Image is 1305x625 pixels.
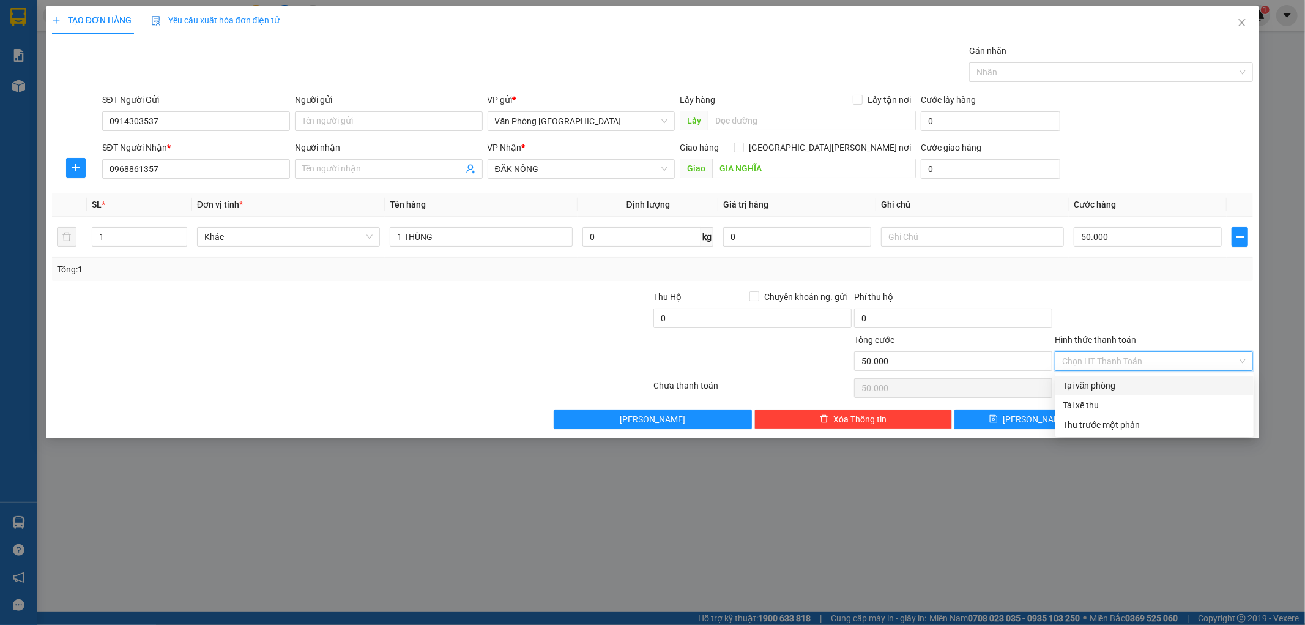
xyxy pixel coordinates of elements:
[1003,413,1068,426] span: [PERSON_NAME]
[954,410,1102,429] button: save[PERSON_NAME]
[151,16,161,26] img: icon
[820,414,828,424] span: delete
[921,95,976,105] label: Cước lấy hàng
[1232,232,1247,242] span: plus
[680,95,715,105] span: Lấy hàng
[495,112,668,130] span: Văn Phòng Đà Nẵng
[921,111,1060,131] input: Cước lấy hàng
[295,141,483,154] div: Người nhận
[197,200,243,209] span: Đơn vị tính
[701,227,713,247] span: kg
[863,93,916,107] span: Lấy tận nơi
[57,263,504,276] div: Tổng: 1
[708,111,916,130] input: Dọc đường
[151,15,280,25] span: Yêu cầu xuất hóa đơn điện tử
[680,143,719,152] span: Giao hàng
[1055,335,1136,345] label: Hình thức thanh toán
[969,46,1006,56] label: Gán nhãn
[1237,18,1247,28] span: close
[921,159,1060,179] input: Cước giao hàng
[488,93,675,107] div: VP gửi
[102,93,290,107] div: SĐT Người Gửi
[680,111,708,130] span: Lấy
[744,141,916,154] span: [GEOGRAPHIC_DATA][PERSON_NAME] nơi
[754,410,953,429] button: deleteXóa Thông tin
[1225,6,1259,40] button: Close
[854,290,1052,309] div: Phí thu hộ
[653,379,853,400] div: Chưa thanh toán
[1232,227,1248,247] button: plus
[1074,200,1116,209] span: Cước hàng
[92,200,102,209] span: SL
[759,290,852,304] span: Chuyển khoản ng. gửi
[989,414,998,424] span: save
[295,93,483,107] div: Người gửi
[390,227,573,247] input: VD: Bàn, Ghế
[833,413,887,426] span: Xóa Thông tin
[554,410,752,429] button: [PERSON_NAME]
[466,164,475,174] span: user-add
[67,163,85,173] span: plus
[653,292,682,302] span: Thu Hộ
[680,159,712,178] span: Giao
[921,143,981,152] label: Cước giao hàng
[66,158,86,178] button: plus
[626,200,670,209] span: Định lượng
[52,16,61,24] span: plus
[876,193,1069,217] th: Ghi chú
[1063,379,1246,392] div: Tại văn phòng
[881,227,1064,247] input: Ghi Chú
[390,200,426,209] span: Tên hàng
[1063,418,1246,432] div: Thu trước một phần
[57,227,76,247] button: delete
[204,228,373,246] span: Khác
[102,141,290,154] div: SĐT Người Nhận
[1063,399,1246,412] div: Tài xế thu
[854,335,894,345] span: Tổng cước
[620,413,685,426] span: [PERSON_NAME]
[488,143,522,152] span: VP Nhận
[52,15,132,25] span: TẠO ĐƠN HÀNG
[723,200,768,209] span: Giá trị hàng
[495,160,668,178] span: ĐĂK NÔNG
[712,159,916,178] input: Dọc đường
[723,227,871,247] input: 0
